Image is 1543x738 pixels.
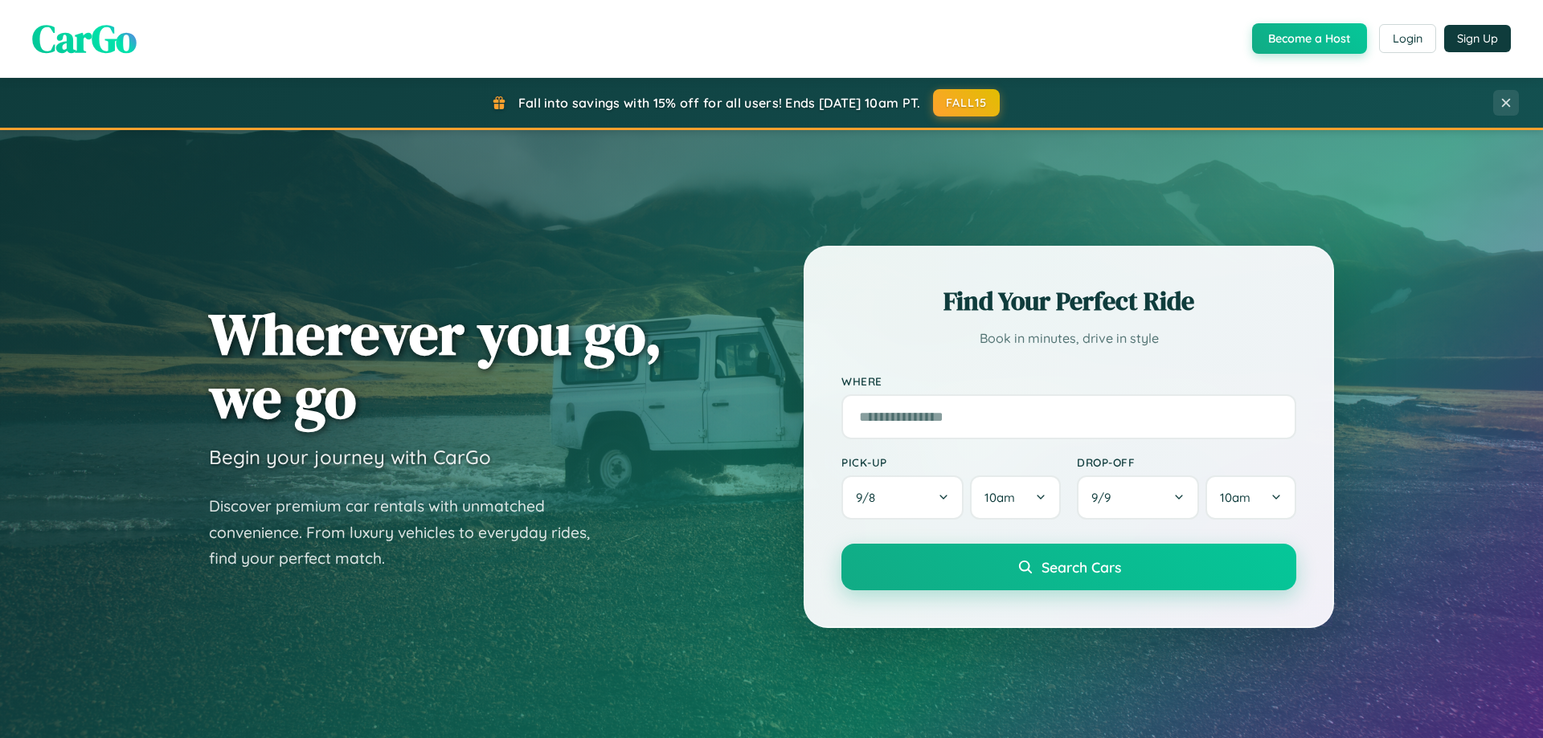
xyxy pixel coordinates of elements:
[209,445,491,469] h3: Begin your journey with CarGo
[209,493,611,572] p: Discover premium car rentals with unmatched convenience. From luxury vehicles to everyday rides, ...
[1042,558,1121,576] span: Search Cars
[1444,25,1511,52] button: Sign Up
[518,95,921,111] span: Fall into savings with 15% off for all users! Ends [DATE] 10am PT.
[841,475,964,520] button: 9/8
[1205,475,1296,520] button: 10am
[841,544,1296,590] button: Search Cars
[984,490,1015,505] span: 10am
[1091,490,1119,505] span: 9 / 9
[841,374,1296,388] label: Where
[841,455,1061,469] label: Pick-up
[1379,24,1436,53] button: Login
[970,475,1061,520] button: 10am
[841,327,1296,350] p: Book in minutes, drive in style
[1077,455,1296,469] label: Drop-off
[32,12,137,65] span: CarGo
[856,490,883,505] span: 9 / 8
[1220,490,1250,505] span: 10am
[209,302,662,429] h1: Wherever you go, we go
[1077,475,1199,520] button: 9/9
[933,89,1001,116] button: FALL15
[1252,23,1367,54] button: Become a Host
[841,283,1296,319] h2: Find Your Perfect Ride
